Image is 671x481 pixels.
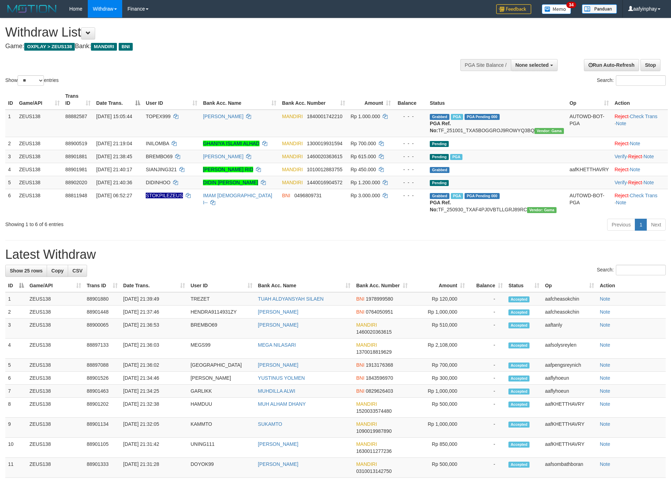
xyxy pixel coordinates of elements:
[91,43,117,51] span: MANDIRI
[635,219,647,231] a: 1
[430,180,449,186] span: Pending
[468,339,506,359] td: -
[188,319,255,339] td: BREMBO69
[84,458,120,478] td: 88901333
[508,402,529,408] span: Accepted
[5,43,440,50] h4: Game: Bank:
[600,375,610,381] a: Note
[16,110,63,137] td: ZEUS138
[451,193,463,199] span: Marked by aafsreyleap
[410,418,468,438] td: Rp 1,000,000
[430,193,449,199] span: Grabbed
[600,401,610,407] a: Note
[468,458,506,478] td: -
[614,180,627,185] a: Verify
[282,141,303,146] span: MANDIRI
[527,207,557,213] span: Vendor URL: https://trx31.1velocity.biz
[27,319,84,339] td: ZEUS138
[644,180,654,185] a: Note
[96,114,132,119] span: [DATE] 15:05:44
[68,265,87,277] a: CSV
[356,461,377,467] span: MANDIRI
[203,114,243,119] a: [PERSON_NAME]
[508,462,529,468] span: Accepted
[5,359,27,372] td: 5
[356,329,392,335] span: Copy 1460020363615 to clipboard
[566,2,576,8] span: 34
[616,121,626,126] a: Note
[508,342,529,348] span: Accepted
[5,458,27,478] td: 11
[351,114,380,119] span: Rp 1.000.000
[468,292,506,306] td: -
[72,268,83,274] span: CSV
[307,141,342,146] span: Copy 1300019931594 to clipboard
[5,319,27,339] td: 3
[282,114,303,119] span: MANDIRI
[27,372,84,385] td: ZEUS138
[410,398,468,418] td: Rp 500,000
[366,362,393,368] span: Copy 1913176368 to clipboard
[120,292,188,306] td: [DATE] 21:39:49
[628,154,642,159] a: Reject
[203,193,272,205] a: IMAM [DEMOGRAPHIC_DATA] I--
[427,110,567,137] td: TF_251001_TXA5BOGGROJ9ROWYQ3BQ
[356,448,392,454] span: Copy 1630011277236 to clipboard
[65,114,87,119] span: 88882587
[597,279,666,292] th: Action
[5,25,440,39] h1: Withdraw List
[96,180,132,185] span: [DATE] 21:40:36
[120,339,188,359] td: [DATE] 21:36:03
[396,153,424,160] div: - - -
[351,167,376,172] span: Rp 450.000
[614,114,629,119] a: Reject
[356,428,392,434] span: Copy 1090019987890 to clipboard
[542,398,597,418] td: aafKHETTHAVRY
[188,438,255,458] td: UNING111
[356,322,377,328] span: MANDIRI
[146,180,170,185] span: DIDINHOO
[146,193,183,198] span: Nama rekening ada tanda titik/strip, harap diedit
[5,418,27,438] td: 9
[396,113,424,120] div: - - -
[600,342,610,348] a: Note
[356,375,364,381] span: BNI
[120,385,188,398] td: [DATE] 21:34:25
[410,438,468,458] td: Rp 850,000
[410,339,468,359] td: Rp 2,108,000
[644,154,654,159] a: Note
[258,362,298,368] a: [PERSON_NAME]
[119,43,132,51] span: BNI
[614,141,629,146] a: Reject
[120,398,188,418] td: [DATE] 21:32:38
[468,418,506,438] td: -
[146,114,171,119] span: TOPEX999
[356,421,377,427] span: MANDIRI
[597,265,666,275] label: Search:
[351,193,380,198] span: Rp 3.000.000
[542,385,597,398] td: aaflyhoeun
[84,418,120,438] td: 88901134
[351,141,376,146] span: Rp 700.000
[612,137,668,150] td: ·
[120,458,188,478] td: [DATE] 21:31:28
[468,438,506,458] td: -
[5,306,27,319] td: 2
[567,110,612,137] td: AUTOWD-BOT-PGA
[27,279,84,292] th: Game/API: activate to sort column ascending
[27,458,84,478] td: ZEUS138
[430,121,451,133] b: PGA Ref. No:
[84,339,120,359] td: 88897133
[612,163,668,176] td: ·
[84,438,120,458] td: 88901105
[258,441,298,447] a: [PERSON_NAME]
[396,140,424,147] div: - - -
[396,192,424,199] div: - - -
[430,154,449,160] span: Pending
[630,167,640,172] a: Note
[508,422,529,428] span: Accepted
[84,279,120,292] th: Trans ID: activate to sort column ascending
[188,398,255,418] td: HAMDUU
[628,180,642,185] a: Reject
[356,388,364,394] span: BNI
